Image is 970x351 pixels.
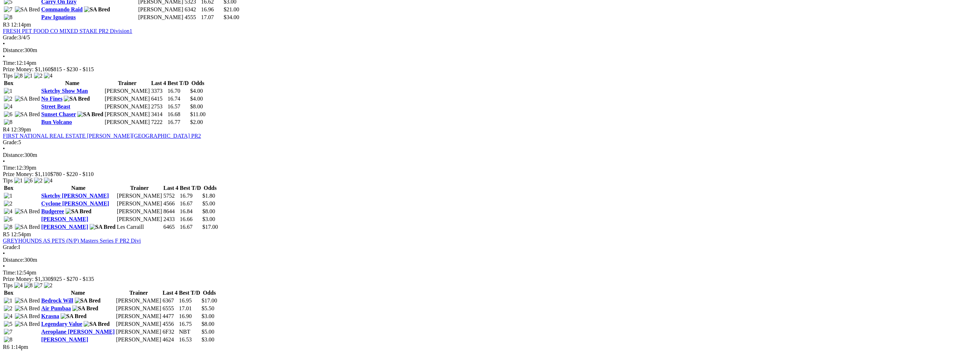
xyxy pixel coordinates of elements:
[41,313,59,319] a: Krasna
[163,223,179,231] td: 6465
[117,208,162,215] td: [PERSON_NAME]
[4,224,12,230] img: 8
[3,250,5,256] span: •
[34,73,43,79] img: 2
[64,96,90,102] img: SA Bred
[3,238,141,244] a: GREYHOUNDS AS PETS (N/P) Masters Series F PR2 Divi
[41,80,103,87] th: Name
[41,298,73,304] a: Bedrock Will
[24,177,33,184] img: 6
[116,321,162,328] td: [PERSON_NAME]
[3,244,18,250] span: Grade:
[15,208,40,215] img: SA Bred
[11,126,31,132] span: 12:39pm
[41,305,71,311] a: Air Pumbaa
[3,60,967,66] div: 12:14pm
[3,126,10,132] span: R4
[104,119,150,126] td: [PERSON_NAME]
[162,305,178,312] td: 6555
[41,88,88,94] a: Sketchy Show Man
[3,158,5,164] span: •
[151,95,166,102] td: 6415
[184,14,200,21] td: 4555
[15,6,40,13] img: SA Bred
[77,111,103,118] img: SA Bred
[41,185,116,192] th: Name
[3,276,967,282] div: Prize Money: $1,330
[117,223,162,231] td: Les Carraill
[179,208,201,215] td: 16.84
[116,336,162,343] td: [PERSON_NAME]
[75,298,101,304] img: SA Bred
[190,96,203,102] span: $4.00
[167,103,189,110] td: 16.57
[4,111,12,118] img: 6
[14,73,23,79] img: 8
[202,224,218,230] span: $17.00
[202,185,218,192] th: Odds
[66,208,91,215] img: SA Bred
[3,231,10,237] span: R5
[4,14,12,21] img: 8
[34,282,43,289] img: 7
[4,200,12,207] img: 2
[4,290,13,296] span: Box
[3,53,5,60] span: •
[3,244,967,250] div: I
[41,329,114,335] a: Aeroplane [PERSON_NAME]
[3,263,5,269] span: •
[179,328,201,335] td: NBT
[190,103,203,109] span: $8.00
[41,289,115,296] th: Name
[116,313,162,320] td: [PERSON_NAME]
[24,73,33,79] img: 1
[184,6,200,13] td: 6342
[104,95,150,102] td: [PERSON_NAME]
[163,185,179,192] th: Last 4
[84,6,110,13] img: SA Bred
[41,321,82,327] a: Legendary Value
[3,171,967,177] div: Prize Money: $1,110
[15,321,40,327] img: SA Bred
[167,87,189,95] td: 16.70
[4,6,12,13] img: 7
[41,14,75,20] a: Paw Ignatious
[41,193,109,199] a: Sketchy [PERSON_NAME]
[3,257,967,263] div: 300m
[41,200,109,206] a: Cyclone [PERSON_NAME]
[3,177,13,183] span: Tips
[117,192,162,199] td: [PERSON_NAME]
[3,41,5,47] span: •
[4,185,13,191] span: Box
[163,208,179,215] td: 8644
[202,305,214,311] span: $5.50
[224,14,239,20] span: $34.00
[224,6,239,12] span: $21.00
[190,111,205,117] span: $11.00
[202,193,215,199] span: $1.80
[163,200,179,207] td: 4566
[163,216,179,223] td: 2433
[3,165,967,171] div: 12:39pm
[201,14,223,21] td: 17.07
[104,111,150,118] td: [PERSON_NAME]
[202,313,214,319] span: $3.00
[179,321,201,328] td: 16.75
[3,165,16,171] span: Time:
[15,224,40,230] img: SA Bred
[14,282,23,289] img: 4
[151,111,166,118] td: 3414
[116,289,162,296] th: Trainer
[202,321,214,327] span: $8.00
[138,14,184,21] td: [PERSON_NAME]
[14,177,23,184] img: 1
[151,103,166,110] td: 2753
[3,282,13,288] span: Tips
[44,73,52,79] img: 4
[179,305,201,312] td: 17.01
[15,313,40,319] img: SA Bred
[3,133,201,139] a: FIRST NATIONAL REAL ESTATE [PERSON_NAME][GEOGRAPHIC_DATA] PR2
[50,171,94,177] span: $780 - $220 - $110
[4,208,12,215] img: 4
[15,305,40,312] img: SA Bred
